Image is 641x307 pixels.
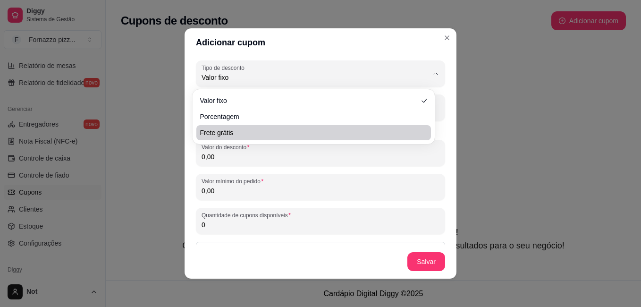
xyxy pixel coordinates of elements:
span: Valor fixo [202,73,428,82]
label: Tipo de desconto [202,64,248,72]
input: Valor mínimo do pedido [202,186,439,196]
span: Frete grátis [200,128,418,137]
label: Valor mínimo do pedido [202,177,267,185]
label: Valor do desconto [202,143,253,151]
span: Valor fixo [200,96,418,105]
input: Valor do desconto [202,152,439,162]
label: Quantidade de cupons disponíveis [202,211,294,219]
header: Adicionar cupom [185,28,456,57]
span: Porcentagem [200,112,418,121]
button: Salvar [407,252,445,271]
button: Close [439,30,455,45]
input: Quantidade de cupons disponíveis [202,220,439,230]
